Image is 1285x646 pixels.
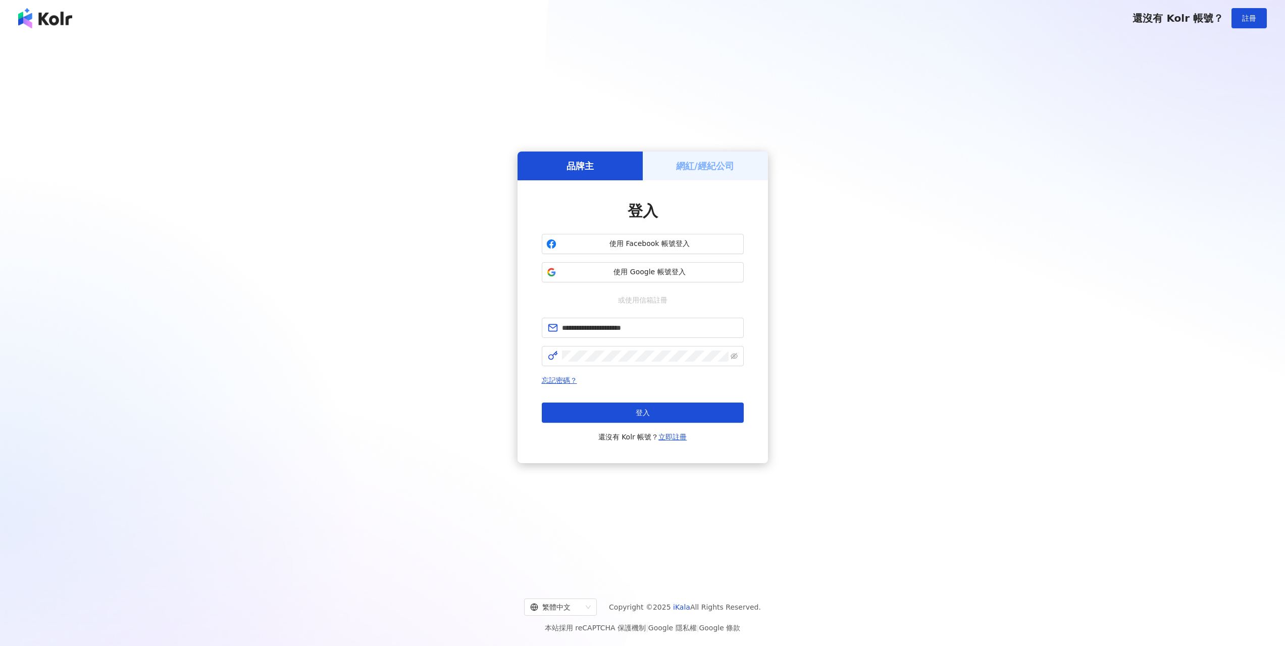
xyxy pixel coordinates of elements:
button: 使用 Google 帳號登入 [542,262,744,282]
button: 註冊 [1231,8,1267,28]
span: 登入 [636,409,650,417]
span: 本站採用 reCAPTCHA 保護機制 [545,622,740,634]
span: | [646,624,648,632]
a: Google 條款 [699,624,740,632]
span: eye-invisible [731,353,738,360]
span: 登入 [628,202,658,220]
h5: 品牌主 [567,160,594,172]
img: logo [18,8,72,28]
span: 使用 Facebook 帳號登入 [560,239,739,249]
button: 登入 [542,403,744,423]
span: 註冊 [1242,14,1256,22]
a: Google 隱私權 [648,624,697,632]
span: 或使用信箱註冊 [611,294,675,306]
a: 忘記密碼？ [542,376,577,384]
span: 還沒有 Kolr 帳號？ [1133,12,1223,24]
span: | [697,624,699,632]
button: 使用 Facebook 帳號登入 [542,234,744,254]
h5: 網紅/經紀公司 [676,160,734,172]
a: iKala [673,603,690,611]
span: Copyright © 2025 All Rights Reserved. [609,601,761,613]
span: 使用 Google 帳號登入 [560,267,739,277]
div: 繁體中文 [530,599,582,615]
span: 還沒有 Kolr 帳號？ [598,431,687,443]
a: 立即註冊 [658,433,687,441]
